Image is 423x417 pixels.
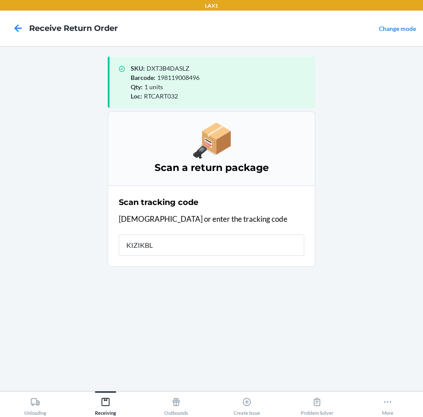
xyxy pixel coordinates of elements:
[29,23,118,34] h4: Receive Return Order
[119,213,304,225] p: [DEMOGRAPHIC_DATA] or enter the tracking code
[141,391,211,416] button: Outbounds
[119,197,198,208] h2: Scan tracking code
[144,83,163,91] span: 1 units
[131,92,142,100] span: Loc :
[157,74,200,81] span: 198119008496
[379,25,416,32] a: Change mode
[131,74,155,81] span: Barcode :
[147,64,189,72] span: DXT3B4DASLZ
[282,391,353,416] button: Problem Solver
[144,92,178,100] span: RTCART032
[164,394,188,416] div: Outbounds
[131,64,145,72] span: SKU :
[95,394,116,416] div: Receiving
[205,2,218,10] p: LAX1
[352,391,423,416] button: More
[24,394,46,416] div: Unloading
[234,394,260,416] div: Create Issue
[71,391,141,416] button: Receiving
[119,161,304,175] h3: Scan a return package
[211,391,282,416] button: Create Issue
[382,394,393,416] div: More
[131,83,143,91] span: Qty :
[301,394,333,416] div: Problem Solver
[119,235,304,256] input: Tracking code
